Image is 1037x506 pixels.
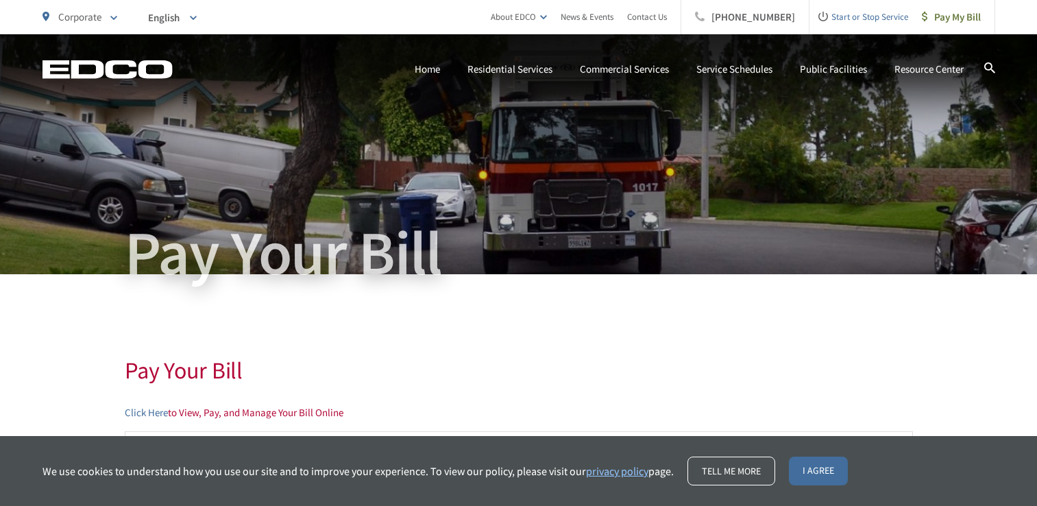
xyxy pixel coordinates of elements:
[58,10,101,23] span: Corporate
[467,61,552,77] a: Residential Services
[138,5,207,29] span: English
[580,61,669,77] a: Commercial Services
[789,457,848,485] span: I agree
[800,61,867,77] a: Public Facilities
[42,218,995,287] h1: Pay Your Bill
[586,463,648,479] a: privacy policy
[922,9,981,25] span: Pay My Bill
[627,9,667,25] a: Contact Us
[125,405,913,421] p: to View, Pay, and Manage Your Bill Online
[894,61,964,77] a: Resource Center
[125,405,168,421] a: Click Here
[415,61,440,77] a: Home
[42,60,173,79] a: EDCD logo. Return to the homepage.
[696,61,772,77] a: Service Schedules
[561,9,613,25] a: News & Events
[42,463,674,479] p: We use cookies to understand how you use our site and to improve your experience. To view our pol...
[125,357,913,384] h1: Pay Your Bill
[491,9,547,25] a: About EDCO
[687,457,775,485] a: Tell me more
